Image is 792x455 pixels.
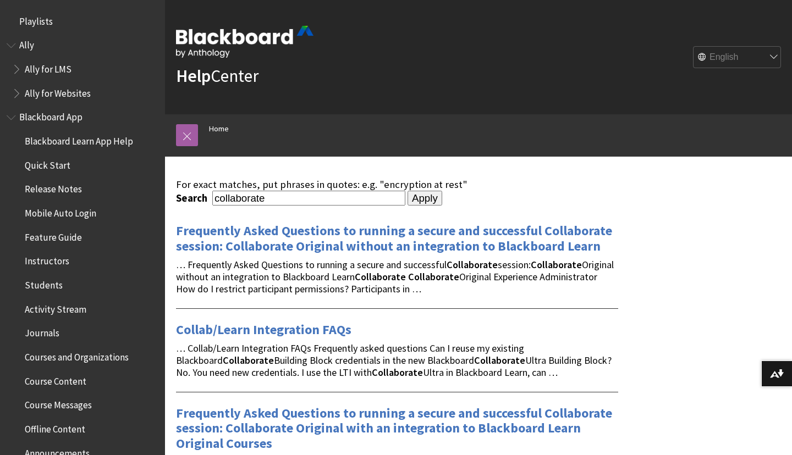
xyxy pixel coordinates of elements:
span: Courses and Organizations [25,348,129,363]
span: Offline Content [25,420,85,435]
a: Frequently Asked Questions to running a secure and successful Collaborate session: Collaborate Or... [176,404,612,452]
strong: Help [176,65,211,87]
input: Apply [408,191,442,206]
strong: Collaborate [447,258,498,271]
span: Mobile Auto Login [25,204,96,219]
nav: Book outline for Playlists [7,12,158,31]
strong: Collaborate [531,258,582,271]
span: Instructors [25,252,69,267]
strong: Collaborate [223,354,274,367]
span: Feature Guide [25,228,82,243]
span: Course Messages [25,396,92,411]
a: Frequently Asked Questions to running a secure and successful Collaborate session: Collaborate Or... [176,222,612,255]
span: Blackboard App [19,108,82,123]
img: Blackboard by Anthology [176,26,313,58]
div: For exact matches, put phrases in quotes: e.g. "encryption at rest" [176,179,618,191]
a: Collab/Learn Integration FAQs [176,321,351,339]
select: Site Language Selector [694,46,782,68]
a: Home [209,122,229,136]
strong: Collaborate [474,354,525,367]
span: Quick Start [25,156,70,171]
span: Ally [19,36,34,51]
a: HelpCenter [176,65,258,87]
span: Ally for LMS [25,60,71,75]
span: Blackboard Learn App Help [25,132,133,147]
span: … Collab/Learn Integration FAQs Frequently asked questions Can I reuse my existing Blackboard Bui... [176,342,612,379]
span: … Frequently Asked Questions to running a secure and successful session: Original without an inte... [176,258,614,295]
span: Journals [25,324,59,339]
strong: Collaborate [408,270,459,283]
span: Ally for Websites [25,84,91,99]
span: Activity Stream [25,300,86,315]
strong: Collaborate [372,366,423,379]
span: Release Notes [25,180,82,195]
nav: Book outline for Anthology Ally Help [7,36,158,103]
strong: Collaborate [355,270,406,283]
span: Playlists [19,12,53,27]
label: Search [176,192,210,204]
span: Students [25,276,63,291]
span: Course Content [25,372,86,387]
